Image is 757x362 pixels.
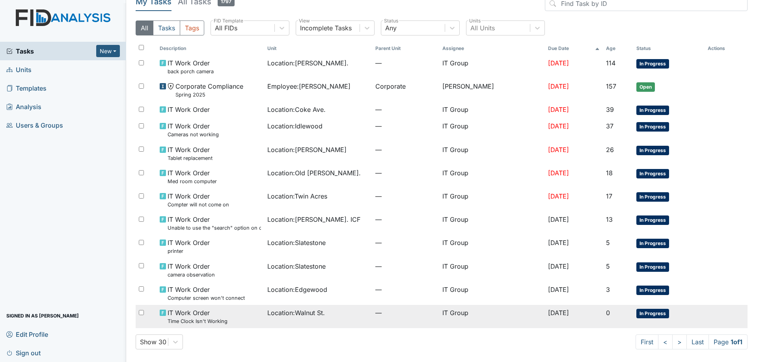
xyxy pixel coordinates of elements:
span: 39 [606,106,614,113]
span: IT Work Order Tablet replacement [168,145,213,162]
span: IT Work Order Unable to use the "search" option on cameras. [168,215,261,232]
span: — [375,58,436,68]
span: In Progress [636,146,669,155]
span: Sign out [6,347,41,359]
div: Type filter [136,20,204,35]
span: IT Work Order Time Clock Isn't Working [168,308,227,325]
td: IT Group [439,258,545,282]
span: 114 [606,59,615,67]
span: IT Work Order printer [168,238,210,255]
td: IT Group [439,282,545,305]
strong: 1 of 1 [731,338,742,346]
span: [DATE] [548,239,569,247]
small: Compter will not come on [168,201,229,208]
a: Last [686,334,709,349]
span: In Progress [636,239,669,248]
span: [DATE] [548,262,569,270]
span: [DATE] [548,169,569,177]
th: Toggle SortBy [372,42,439,55]
button: New [96,45,120,57]
span: IT Work Order Cameras not working [168,121,219,138]
span: In Progress [636,106,669,115]
a: > [672,334,687,349]
span: [DATE] [548,59,569,67]
span: — [375,215,436,224]
span: 0 [606,309,610,317]
a: Tasks [6,46,96,56]
div: All Units [470,23,495,33]
span: IT Work Order camera observation [168,262,215,278]
button: Tasks [153,20,180,35]
small: back porch camera [168,68,214,75]
span: 18 [606,169,613,177]
span: Location : Idlewood [267,121,323,131]
th: Assignee [439,42,545,55]
td: IT Group [439,165,545,188]
span: 17 [606,192,612,200]
span: [DATE] [548,286,569,293]
span: 3 [606,286,610,293]
span: [DATE] [548,192,569,200]
td: IT Group [439,188,545,212]
span: 13 [606,215,613,223]
td: IT Group [439,118,545,141]
input: Toggle All Rows Selected [139,45,144,50]
span: In Progress [636,169,669,178]
span: [DATE] [548,309,569,317]
button: All [136,20,153,35]
span: Signed in as [PERSON_NAME] [6,310,79,322]
span: Location : [PERSON_NAME] [267,145,347,154]
span: In Progress [636,215,669,225]
span: IT Work Order Computer screen won't connect [168,285,245,302]
small: Med room computer [168,178,217,185]
span: In Progress [636,59,669,69]
small: printer [168,247,210,255]
span: Location : Slatestone [267,238,326,247]
span: Open [636,82,655,92]
span: Location : Coke Ave. [267,105,326,114]
small: Tablet replacement [168,154,213,162]
td: IT Group [439,212,545,235]
span: Employee : [PERSON_NAME] [267,82,351,91]
nav: task-pagination [636,334,748,349]
small: Unable to use the "search" option on cameras. [168,224,261,232]
small: Cameras not working [168,131,219,138]
th: Toggle SortBy [264,42,372,55]
span: IT Work Order Med room computer [168,168,217,185]
span: Location : Edgewood [267,285,327,294]
span: Edit Profile [6,328,48,340]
th: Actions [705,42,744,55]
span: 26 [606,146,614,154]
div: All FIDs [215,23,237,33]
span: — [375,191,436,201]
td: IT Group [439,142,545,165]
span: In Progress [636,122,669,132]
div: Show 30 [140,337,166,347]
span: Location : [PERSON_NAME]. [267,58,349,68]
span: 37 [606,122,613,130]
button: Tags [180,20,204,35]
span: [DATE] [548,146,569,154]
a: < [658,334,673,349]
span: IT Work Order [168,105,210,114]
div: Incomplete Tasks [300,23,352,33]
th: Toggle SortBy [633,42,705,55]
span: 157 [606,82,616,90]
span: [DATE] [548,106,569,113]
span: — [375,121,436,131]
span: Location : [PERSON_NAME]. ICF [267,215,360,224]
span: [DATE] [548,82,569,90]
span: Units [6,63,32,76]
th: Toggle SortBy [545,42,603,55]
span: Corporate [375,82,406,91]
span: — [375,145,436,154]
span: In Progress [636,309,669,318]
span: — [375,168,436,178]
span: Page [709,334,748,349]
td: IT Group [439,55,545,78]
th: Toggle SortBy [603,42,633,55]
span: Users & Groups [6,119,63,131]
span: — [375,308,436,317]
td: IT Group [439,102,545,118]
